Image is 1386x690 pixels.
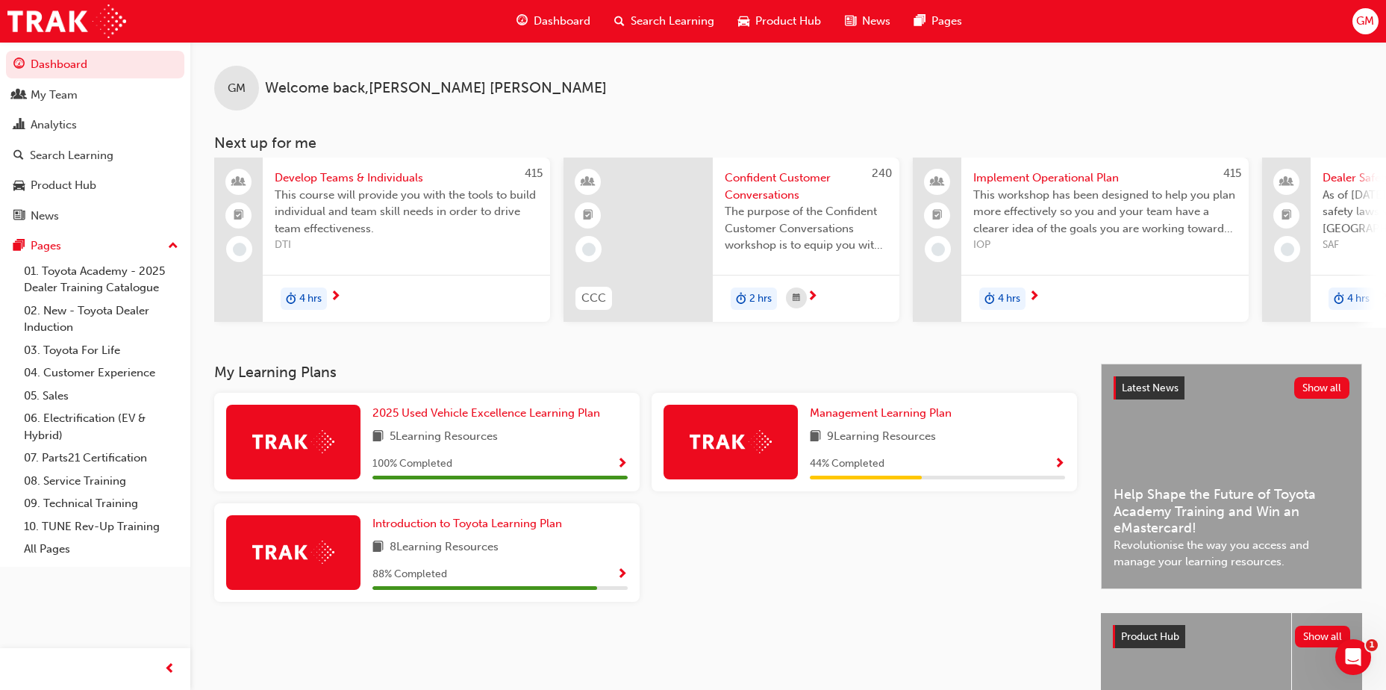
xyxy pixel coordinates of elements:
a: Product HubShow all [1113,625,1350,649]
span: DTI [275,237,538,254]
span: chart-icon [13,119,25,132]
span: Develop Teams & Individuals [275,170,538,187]
a: 02. New - Toyota Dealer Induction [18,299,184,339]
span: IOP [973,237,1237,254]
span: duration-icon [736,289,746,308]
span: news-icon [845,12,856,31]
span: search-icon [614,12,625,31]
span: Search Learning [631,13,714,30]
button: GM [1352,8,1379,34]
span: This workshop has been designed to help you plan more effectively so you and your team have a cle... [973,187,1237,237]
a: 05. Sales [18,385,184,408]
span: 44 % Completed [810,456,884,473]
span: Show Progress [616,568,628,582]
a: 2025 Used Vehicle Excellence Learning Plan [372,405,606,422]
span: 1 [1366,639,1378,651]
img: Trak [690,430,772,453]
button: DashboardMy TeamAnalyticsSearch LearningProduct HubNews [6,48,184,232]
span: guage-icon [13,58,25,72]
span: people-icon [1282,172,1292,192]
span: car-icon [738,12,749,31]
a: 03. Toyota For Life [18,339,184,362]
a: news-iconNews [833,6,902,37]
h3: Next up for me [190,134,1386,152]
span: Welcome back , [PERSON_NAME] [PERSON_NAME] [265,80,607,97]
div: Search Learning [30,147,113,164]
a: Trak [7,4,126,38]
a: 415Develop Teams & IndividualsThis course will provide you with the tools to build individual and... [214,158,550,322]
span: Confident Customer Conversations [725,170,887,203]
span: The purpose of the Confident Customer Conversations workshop is to equip you with tools to commun... [725,203,887,254]
span: Dashboard [534,13,590,30]
div: Analytics [31,116,77,134]
a: News [6,202,184,230]
span: 4 hrs [299,290,322,308]
span: Revolutionise the way you access and manage your learning resources. [1114,537,1349,571]
a: car-iconProduct Hub [726,6,833,37]
div: My Team [31,87,78,104]
a: Search Learning [6,142,184,170]
span: Pages [931,13,962,30]
span: GM [1356,13,1374,30]
span: people-icon [234,172,244,192]
span: CCC [581,290,606,307]
span: Management Learning Plan [810,406,952,420]
span: pages-icon [914,12,925,31]
a: Product Hub [6,172,184,199]
a: All Pages [18,538,184,561]
div: Pages [31,237,61,255]
img: Trak [252,430,334,453]
span: next-icon [807,290,818,304]
span: learningRecordVerb_NONE-icon [233,243,246,256]
span: 9 Learning Resources [827,428,936,447]
span: 2025 Used Vehicle Excellence Learning Plan [372,406,600,420]
button: Show all [1295,626,1351,647]
span: book-icon [372,538,384,557]
span: next-icon [330,290,341,304]
span: Introduction to Toyota Learning Plan [372,517,562,530]
span: 8 Learning Resources [390,538,499,557]
span: 5 Learning Resources [390,428,498,447]
span: 100 % Completed [372,456,452,473]
span: next-icon [1028,290,1040,304]
span: booktick-icon [583,206,593,226]
a: 09. Technical Training [18,492,184,515]
span: prev-icon [164,660,175,679]
a: guage-iconDashboard [505,6,602,37]
a: 240CCCConfident Customer ConversationsThe purpose of the Confident Customer Conversations worksho... [564,158,899,322]
img: Trak [252,541,334,564]
span: News [862,13,890,30]
button: Show all [1294,377,1350,399]
button: Pages [6,232,184,260]
span: news-icon [13,210,25,223]
button: Show Progress [616,455,628,473]
span: duration-icon [286,289,296,308]
a: Management Learning Plan [810,405,958,422]
span: Latest News [1122,382,1179,394]
a: Analytics [6,111,184,139]
span: This course will provide you with the tools to build individual and team skill needs in order to ... [275,187,538,237]
span: 240 [872,167,892,180]
span: Product Hub [1121,630,1179,643]
span: Implement Operational Plan [973,170,1237,187]
span: search-icon [13,149,24,163]
div: Product Hub [31,177,96,194]
span: learningRecordVerb_NONE-icon [1281,243,1294,256]
a: My Team [6,81,184,109]
a: Introduction to Toyota Learning Plan [372,515,568,532]
span: 4 hrs [1347,290,1370,308]
a: pages-iconPages [902,6,974,37]
span: duration-icon [1334,289,1344,308]
a: 08. Service Training [18,470,184,493]
span: 4 hrs [998,290,1020,308]
span: car-icon [13,179,25,193]
span: people-icon [13,89,25,102]
span: up-icon [168,237,178,256]
span: duration-icon [984,289,995,308]
a: 10. TUNE Rev-Up Training [18,515,184,538]
span: calendar-icon [793,289,800,308]
span: learningRecordVerb_NONE-icon [931,243,945,256]
a: Latest NewsShow allHelp Shape the Future of Toyota Academy Training and Win an eMastercard!Revolu... [1101,364,1362,589]
span: pages-icon [13,240,25,253]
a: 415Implement Operational PlanThis workshop has been designed to help you plan more effectively so... [913,158,1249,322]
